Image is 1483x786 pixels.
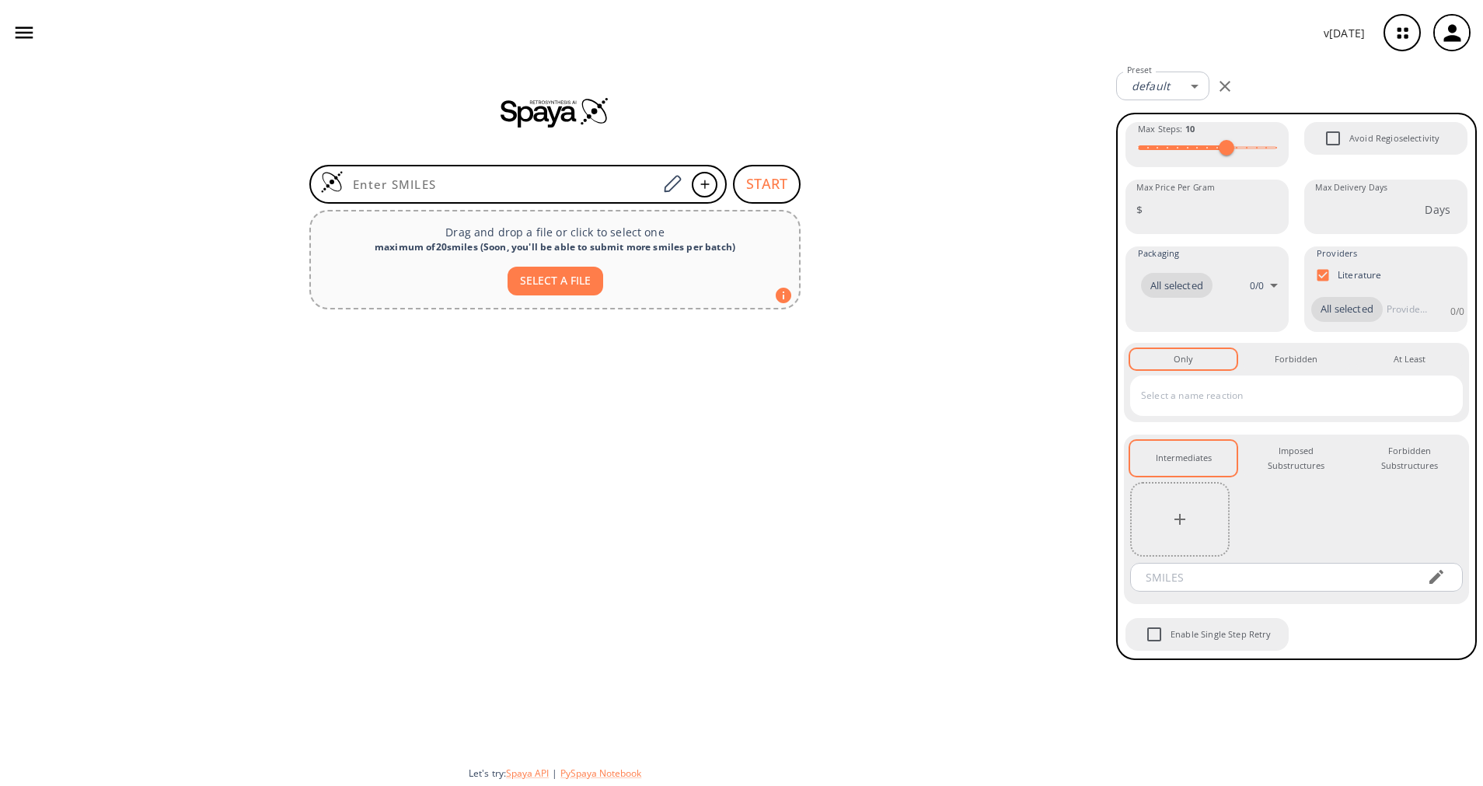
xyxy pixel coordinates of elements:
[1394,352,1425,366] div: At Least
[323,224,787,240] p: Drag and drop a file or click to select one
[1383,297,1431,322] input: Provider name
[1141,278,1213,294] span: All selected
[1127,65,1152,76] label: Preset
[1130,441,1237,476] button: Intermediates
[1324,25,1365,41] p: v [DATE]
[1356,441,1463,476] button: Forbidden Substructures
[1369,444,1450,473] div: Forbidden Substructures
[1250,279,1264,292] p: 0 / 0
[1132,79,1170,93] em: default
[1255,444,1337,473] div: Imposed Substructures
[733,165,801,204] button: START
[1315,182,1387,194] label: Max Delivery Days
[508,267,603,295] button: SELECT A FILE
[1124,617,1290,652] div: When Single Step Retry is enabled, if no route is found during retrosynthesis, a retry is trigger...
[1317,122,1349,155] span: Avoid Regioselectivity
[1338,268,1382,281] p: Literature
[1138,246,1179,260] span: Packaging
[1138,618,1171,651] span: Enable Single Step Retry
[1450,305,1464,318] p: 0 / 0
[1243,349,1349,369] button: Forbidden
[323,240,787,254] div: maximum of 20 smiles ( Soon, you'll be able to submit more smiles per batch )
[1425,201,1450,218] p: Days
[1243,441,1349,476] button: Imposed Substructures
[1130,349,1237,369] button: Only
[1156,451,1212,465] div: Intermediates
[506,767,549,780] button: Spaya API
[1317,246,1357,260] span: Providers
[1171,627,1272,641] span: Enable Single Step Retry
[1185,123,1195,134] strong: 10
[344,176,658,192] input: Enter SMILES
[549,767,560,780] span: |
[1136,182,1215,194] label: Max Price Per Gram
[1137,383,1432,408] input: Select a name reaction
[1311,302,1383,317] span: All selected
[1136,201,1143,218] p: $
[1275,352,1317,366] div: Forbidden
[560,767,641,780] button: PySpaya Notebook
[1138,122,1195,136] span: Max Steps :
[1349,131,1439,145] span: Avoid Regioselectivity
[469,767,1104,780] div: Let's try:
[1135,563,1415,592] input: SMILES
[501,96,609,128] img: Spaya logo
[1356,349,1463,369] button: At Least
[1174,352,1193,366] div: Only
[320,170,344,194] img: Logo Spaya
